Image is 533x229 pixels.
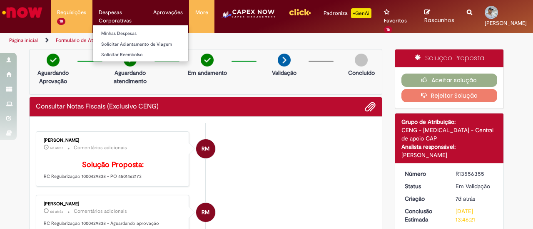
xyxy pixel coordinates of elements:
dt: Número [399,170,450,178]
div: Solução Proposta [395,49,504,67]
span: Favoritos [384,17,407,25]
img: check-circle-green.png [201,54,214,66]
span: 7d atrás [456,195,475,202]
small: Comentários adicionais [74,144,127,151]
button: Aceitar solução [401,74,498,87]
div: Raiane Martins [196,203,215,222]
dt: Conclusão Estimada [399,207,450,224]
img: img-circle-grey.png [355,54,368,66]
div: 22/09/2025 16:46:17 [456,195,494,203]
div: Grupo de Atribuição: [401,118,498,126]
h2: Consultar Notas Fiscais (Exclusivo CENG) Histórico de tíquete [36,103,159,111]
span: Requisições [57,8,86,17]
span: RM [202,202,209,222]
span: Rascunhos [424,16,454,24]
div: Padroniza [324,8,371,18]
div: Raiane Martins [196,139,215,158]
span: 6d atrás [50,145,63,150]
span: More [195,8,208,17]
a: Formulário de Atendimento [56,37,117,44]
div: R13556355 [456,170,494,178]
a: Solicitar Adiantamento de Viagem [93,40,188,49]
time: 23/09/2025 14:29:35 [50,209,63,214]
time: 22/09/2025 16:46:17 [456,195,475,202]
span: 6d atrás [50,209,63,214]
a: Solicitar Reembolso [93,50,188,59]
dt: Status [399,182,450,190]
p: Em andamento [188,69,227,77]
a: Página inicial [9,37,38,44]
a: Minhas Despesas [93,29,188,38]
a: Rascunhos [424,9,454,24]
dt: Criação [399,195,450,203]
div: [PERSON_NAME] [44,202,182,207]
small: Comentários adicionais [74,208,127,215]
img: arrow-next.png [278,54,291,66]
div: Analista responsável: [401,143,498,151]
button: Rejeitar Solução [401,89,498,102]
img: check-circle-green.png [47,54,60,66]
span: 16 [384,26,392,33]
p: Aguardando atendimento [110,69,150,85]
div: [PERSON_NAME] [44,138,182,143]
b: Solução Proposta: [82,160,144,170]
img: click_logo_yellow_360x200.png [289,6,311,18]
div: CENG - [MEDICAL_DATA] - Central de apoio CAP [401,126,498,143]
img: ServiceNow [1,4,44,21]
p: Validação [272,69,296,77]
span: Aprovações [153,8,183,17]
ul: Despesas Corporativas [92,25,189,62]
div: [DATE] 13:46:21 [456,207,494,224]
p: RC Regularização 1000429838 - Aguardando aprovação [44,220,182,227]
p: +GenAi [351,8,371,18]
ul: Trilhas de página [6,33,349,48]
div: Em Validação [456,182,494,190]
p: RC Regularização 1000429838 - PO 4501462173 [44,161,182,180]
div: [PERSON_NAME] [401,151,498,159]
span: [PERSON_NAME] [485,20,527,27]
button: Adicionar anexos [365,101,376,112]
p: Concluído [348,69,375,77]
p: Aguardando Aprovação [33,69,73,85]
span: Despesas Corporativas [99,8,141,25]
time: 24/09/2025 10:12:45 [50,145,63,150]
span: 18 [57,18,65,25]
span: RM [202,139,209,159]
img: CapexLogo5.png [221,8,276,25]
